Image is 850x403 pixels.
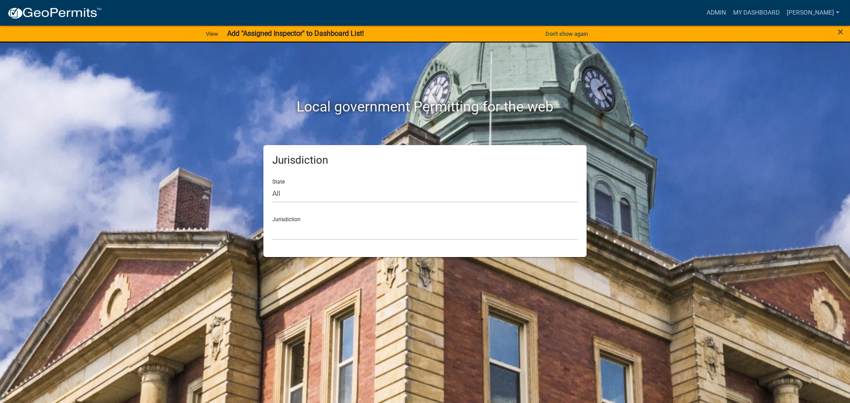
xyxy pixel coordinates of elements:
h2: Local government Permitting for the web [179,98,671,115]
a: Admin [703,4,730,21]
button: Close [838,27,843,37]
a: My Dashboard [730,4,783,21]
span: × [838,26,843,38]
button: Don't show again [542,27,591,41]
a: View [202,27,222,41]
strong: Add "Assigned Inspector" to Dashboard List! [227,29,364,38]
h5: Jurisdiction [272,154,578,167]
a: [PERSON_NAME] [783,4,843,21]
